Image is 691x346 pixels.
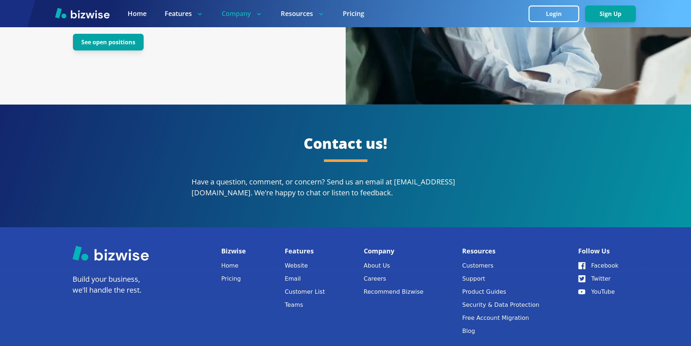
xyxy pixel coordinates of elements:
p: Build your business, we'll handle the rest. [73,274,149,296]
a: Blog [462,326,539,336]
div: Connect Bizwise Email to Gmail [15,154,122,161]
a: Login [528,11,585,17]
span: Help [115,245,127,250]
img: YouTube Icon [578,289,585,294]
button: Search for help [11,120,135,134]
span: Home [16,245,32,250]
a: Customer List [285,287,325,297]
button: Messages [48,227,96,256]
button: Support [462,274,539,284]
a: Customers [462,261,539,271]
p: How can we help? [15,64,131,76]
a: YouTube [578,287,618,297]
h2: Contact us! [28,134,663,153]
button: Sign Up [585,5,636,22]
p: Company [364,245,424,256]
span: Messages [60,245,85,250]
div: We will reply as soon as we can [15,99,121,107]
button: Help [97,227,145,256]
div: Send us a message [15,91,121,99]
a: Careers [364,274,424,284]
a: About Us [364,261,424,271]
a: Teams [285,300,325,310]
p: Follow Us [578,245,618,256]
button: See open positions [73,34,144,50]
p: Resources [462,245,539,256]
img: Bizwise Logo [55,8,110,19]
a: Pricing [221,274,246,284]
p: Features [285,245,325,256]
p: Features [165,9,203,18]
img: Facebook Icon [578,262,585,269]
p: Have a question, comment, or concern? Send us an email at [EMAIL_ADDRESS][DOMAIN_NAME]. We're hap... [192,176,500,198]
a: Facebook [578,261,618,271]
span: Search for help [15,123,59,131]
a: Twitter [578,274,618,284]
a: Product Guides [462,287,539,297]
div: Connect Bizwise Email to Gmail [11,151,135,164]
img: Twitter Icon [578,275,585,282]
div: Close [125,12,138,25]
a: Home [221,261,246,271]
a: Website [285,261,325,271]
div: Profile image for Support [15,12,29,26]
img: Bizwise Logo [73,245,149,261]
p: Company [222,9,263,18]
div: Google Tag Manager Guide [11,137,135,151]
a: Home [128,9,147,18]
div: DropInBlog Guide [11,164,135,178]
a: Pricing [343,9,364,18]
a: See open positions [73,39,144,46]
a: Recommend Bizwise [364,287,424,297]
p: Hi there 👋 [15,52,131,64]
div: Send us a messageWe will reply as soon as we can [7,85,138,113]
button: Login [528,5,579,22]
p: Resources [281,9,325,18]
a: Sign Up [585,11,636,17]
a: Email [285,274,325,284]
a: Free Account Migration [462,313,539,323]
div: Google Tag Manager Guide [15,140,122,148]
div: DropInBlog Guide [15,167,122,175]
a: Security & Data Protection [462,300,539,310]
p: Bizwise [221,245,246,256]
